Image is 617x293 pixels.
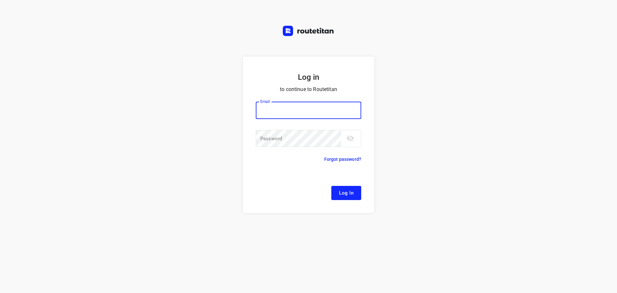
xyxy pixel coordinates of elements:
span: Log In [339,189,353,197]
img: Routetitan [283,26,334,36]
button: toggle password visibility [344,132,357,145]
h5: Log in [256,72,361,82]
button: Log In [331,186,361,200]
p: Forgot password? [324,155,361,163]
p: to continue to Routetitan [256,85,361,94]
